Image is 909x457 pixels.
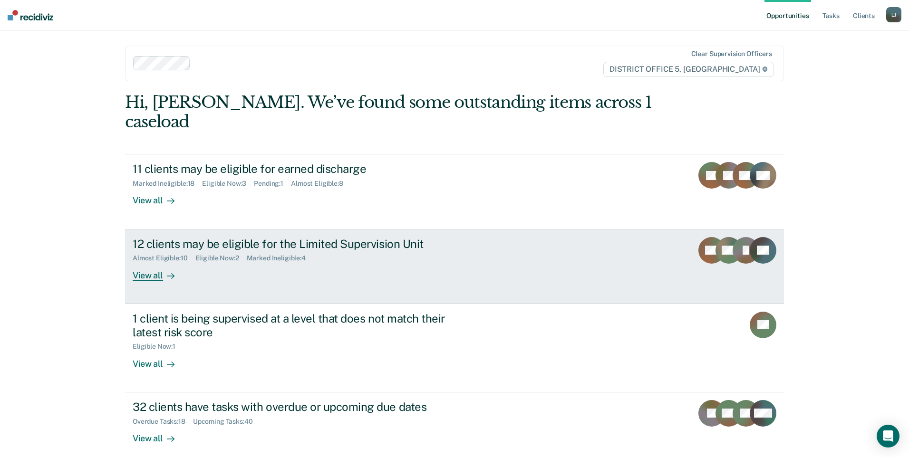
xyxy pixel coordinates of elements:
div: Hi, [PERSON_NAME]. We’ve found some outstanding items across 1 caseload [125,93,652,132]
div: Open Intercom Messenger [877,425,899,447]
div: Eligible Now : 3 [202,180,254,188]
div: Eligible Now : 1 [133,343,183,351]
div: 32 clients have tasks with overdue or upcoming due dates [133,400,466,414]
div: 11 clients may be eligible for earned discharge [133,162,466,176]
div: Overdue Tasks : 18 [133,418,193,426]
span: DISTRICT OFFICE 5, [GEOGRAPHIC_DATA] [603,62,774,77]
div: Marked Ineligible : 18 [133,180,202,188]
div: Eligible Now : 2 [195,254,247,262]
img: Recidiviz [8,10,53,20]
div: 12 clients may be eligible for the Limited Supervision Unit [133,237,466,251]
div: Almost Eligible : 8 [291,180,351,188]
div: View all [133,188,186,206]
div: Clear supervision officers [691,50,772,58]
button: LJ [886,7,901,22]
a: 1 client is being supervised at a level that does not match their latest risk scoreEligible Now:1... [125,304,784,392]
div: View all [133,262,186,281]
div: Marked Ineligible : 4 [247,254,313,262]
div: View all [133,351,186,369]
div: 1 client is being supervised at a level that does not match their latest risk score [133,312,466,339]
div: Almost Eligible : 10 [133,254,195,262]
div: Pending : 1 [254,180,291,188]
div: Upcoming Tasks : 40 [193,418,261,426]
a: 11 clients may be eligible for earned dischargeMarked Ineligible:18Eligible Now:3Pending:1Almost ... [125,154,784,229]
div: L J [886,7,901,22]
div: View all [133,425,186,444]
a: 12 clients may be eligible for the Limited Supervision UnitAlmost Eligible:10Eligible Now:2Marked... [125,229,784,304]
